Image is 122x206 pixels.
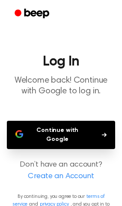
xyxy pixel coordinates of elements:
h1: Log In [7,55,115,69]
p: Welcome back! Continue with Google to log in. [7,75,115,97]
p: Don’t have an account? [7,159,115,182]
a: Beep [9,6,57,22]
button: Continue with Google [7,121,115,149]
a: Create an Account [9,171,113,182]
